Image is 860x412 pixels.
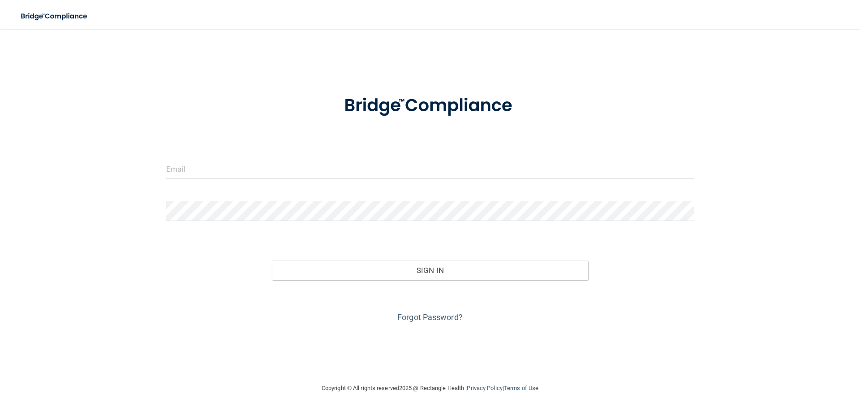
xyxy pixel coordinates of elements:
[326,82,534,129] img: bridge_compliance_login_screen.278c3ca4.svg
[397,312,463,322] a: Forgot Password?
[13,7,96,26] img: bridge_compliance_login_screen.278c3ca4.svg
[166,159,694,179] input: Email
[504,385,538,391] a: Terms of Use
[267,374,593,403] div: Copyright © All rights reserved 2025 @ Rectangle Health | |
[272,260,589,280] button: Sign In
[467,385,502,391] a: Privacy Policy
